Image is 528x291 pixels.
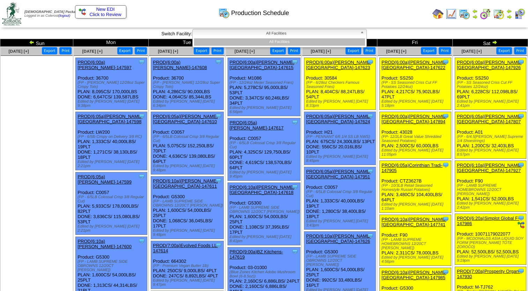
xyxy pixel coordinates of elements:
[457,184,526,196] div: (FP - LAMB SUPREME HOMEBROWNS 12/20CT [PERSON_NAME])
[153,229,223,237] div: Edited by [PERSON_NAME] [DATE] 9:48pm
[153,199,223,208] div: (FP - LAMB SUPREME SIDE OBROWNS 12/20CT [PERSON_NAME])
[42,47,58,54] button: Export
[230,60,295,70] a: PROD(6:00a)[PERSON_NAME][GEOGRAPHIC_DATA]-147615
[457,114,522,124] a: PROD(6:05a)[PERSON_NAME][GEOGRAPHIC_DATA]-147807
[77,135,147,139] div: (FP - 6/5lb Crispy on Delivery 3/8 RC)
[518,113,525,120] img: Tooltip
[270,47,286,54] button: Export
[472,8,478,14] img: arrowleft.gif
[381,255,451,264] div: Edited by [PERSON_NAME] [DATE] 4:56pm
[73,39,149,47] td: Mon
[228,58,300,116] div: Product: M1086 PLAN: 5,278CS / 95,000LBS / 53PLT DONE: 3,347CS / 60,246LBS / 34PLT
[76,172,147,235] div: Product: C0057 PLAN: 5,933CS / 178,000LBS / 82PLT DONE: 3,836CS / 115,080LBS / 53PLT
[506,14,512,20] img: arrowright.gif
[231,9,289,17] span: Production Schedule
[457,60,522,70] a: PROD(6:00a)[PERSON_NAME][GEOGRAPHIC_DATA]-147926
[514,8,525,20] img: calendarcustomer.gif
[518,222,525,229] img: ediSmall.gif
[215,59,222,66] img: Tooltip
[380,112,451,159] div: Product: 43028 PLAN: 2,500CS / 60,000LBS
[457,269,520,279] a: PROD(7:00a)Prosperity Organ-147930
[138,173,145,180] img: Tooltip
[492,39,497,45] img: arrowright.gif
[153,278,223,287] div: Edited by [PERSON_NAME] [DATE] 9:47pm
[195,29,357,38] span: All Facilities
[381,60,446,70] a: PROD(6:00a)[PERSON_NAME][GEOGRAPHIC_DATA]-147622
[457,99,526,108] div: Edited by [PERSON_NAME] [DATE] 2:41pm
[381,184,451,192] div: (FP - 10/3LB Retail Seasoned Homestyle Russet Potatoes)
[304,112,375,165] div: Product: H21 PLAN: 675CS / 24,300LBS / 13PLT DONE: 556CS / 20,016LBS / 10PLT
[151,241,224,289] div: Product: 664302 PLAN: 250CS / 9,000LBS / 4PLT DONE: 247CS / 8,892LBS / 4PLT
[235,49,255,54] a: [DATE] [+]
[194,47,209,54] button: Export
[77,114,142,124] a: PROD(6:05a)[PERSON_NAME][GEOGRAPHIC_DATA]-147598
[472,14,478,20] img: arrowright.gif
[459,8,470,20] img: calendarprod.gif
[215,242,222,249] img: Tooltip
[291,184,298,191] img: Tooltip
[230,270,300,278] div: (Blue Zones Kitchen Adobo Mushroom Bowl (6-8.5oz))
[377,39,453,47] td: Fri
[230,120,284,130] a: PROD(6:05a)[PERSON_NAME]-147617
[24,10,83,14] span: [DEMOGRAPHIC_DATA] Packaging
[493,8,504,20] img: calendarinout.gif
[442,59,449,66] img: Tooltip
[381,135,451,143] div: (FP- 12/2LB Great Value Shredded Seasoned Potatoes)
[153,114,218,124] a: PROD(6:05a)[PERSON_NAME][GEOGRAPHIC_DATA]-147610
[442,162,449,169] img: Tooltip
[211,47,224,54] button: Print
[461,49,482,54] a: [DATE] [+]
[153,60,207,70] a: PROD(6:00a)[PERSON_NAME]-147608
[153,81,223,89] div: (FP - [PERSON_NAME] 12/28oz Super Crispy Tots)
[381,217,446,227] a: PROD(6:10a)[PERSON_NAME][GEOGRAPHIC_DATA]-147741
[306,81,375,89] div: (FP - 6/28oz Checkers Famous Seasoned Fries)
[442,113,449,120] img: Tooltip
[306,114,371,124] a: PROD(6:05a)[PERSON_NAME][GEOGRAPHIC_DATA]-147624
[82,49,103,54] span: [DATE] [+]
[194,38,365,46] li: All Facilities
[367,232,374,239] img: Tooltip
[215,113,222,120] img: Tooltip
[138,113,145,120] img: Tooltip
[230,170,300,179] div: Edited by [PERSON_NAME] [DATE] 9:45pm
[518,59,525,66] img: Tooltip
[230,235,300,243] div: Edited by [PERSON_NAME] [DATE] 8:41pm
[455,161,526,212] div: Product: F90 PLAN: 1,541CS / 52,000LBS
[480,8,491,20] img: calendarblend.gif
[117,47,133,54] button: Export
[442,216,449,223] img: Tooltip
[518,268,525,275] img: Tooltip
[381,99,451,108] div: Edited by [PERSON_NAME] [DATE] 5:18pm
[506,8,512,14] img: arrowleft.gif
[363,47,375,54] button: Print
[77,239,132,249] a: PROD(6:10a)[PERSON_NAME]-147600
[230,141,300,149] div: (FP - 6/5LB Colossal Crisp 3/8 Regular Cut)
[153,243,218,253] a: PROD(7:00a)Evolved Foods LL-147614
[138,238,145,245] img: Tooltip
[79,7,122,17] a: New EDI Click to Review
[151,112,224,174] div: Product: C0057 PLAN: 5,075CS / 152,250LBS / 70PLT DONE: 4,636CS / 139,080LBS / 64PLT
[381,202,451,211] div: Edited by [PERSON_NAME] [DATE] 1:10am
[453,39,528,47] td: Sat
[153,135,223,143] div: (FP - 6/5LB Colossal Crisp 3/8 Regular Cut)
[135,47,147,54] button: Print
[215,177,222,184] img: Tooltip
[77,195,147,203] div: (FP - 6/5LB Colossal Crisp 3/8 Regular Cut)
[158,49,178,54] span: [DATE] [+]
[306,219,375,227] div: Edited by [PERSON_NAME] [DATE] 3:43pm
[79,12,122,17] span: Click to Review
[291,248,298,255] img: Tooltip
[381,163,443,173] a: PROD(6:05a)Corinthian Tradi-147905
[386,49,406,54] a: [DATE] [+]
[381,148,451,157] div: Edited by [PERSON_NAME] [DATE] 11:05pm
[457,254,526,263] div: Edited by [PERSON_NAME] [DATE] 9:19pm
[457,237,526,249] div: (FP - MCDONALDS ASIA LIQUID SOY FORM [PERSON_NAME] TOTE ZOROCO)
[345,47,361,54] button: Export
[432,8,444,20] img: home.gif
[9,49,29,54] span: [DATE] [+]
[77,174,132,185] a: PROD(6:05a)[PERSON_NAME]-147599
[306,254,375,267] div: (FP - LAMB SUPREME SIDE OBROWNS 12/20CT [PERSON_NAME])
[228,118,300,181] div: Product: C0057 PLAN: 4,325CS / 129,750LBS / 60PLT DONE: 4,619CS / 138,570LBS / 64PLT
